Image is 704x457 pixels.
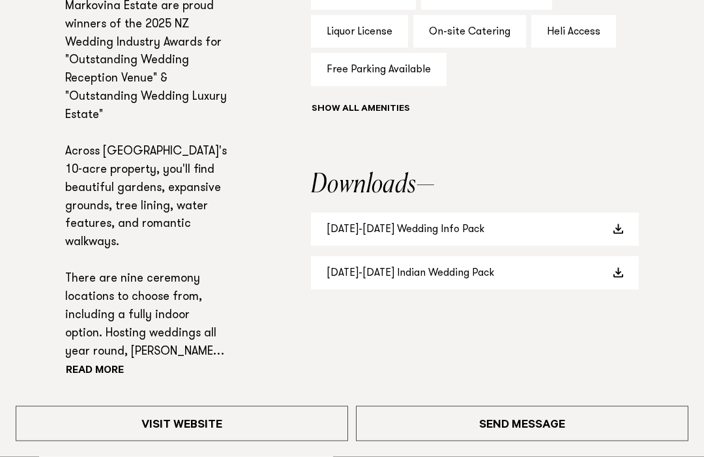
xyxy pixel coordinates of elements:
div: Heli Access [531,16,616,49]
h2: Downloads [311,173,639,199]
a: [DATE]-[DATE] Indian Wedding Pack [311,257,639,290]
a: [DATE]-[DATE] Wedding Info Pack [311,213,639,246]
div: On-site Catering [413,16,526,49]
div: Free Parking Available [311,53,447,87]
a: Send Message [356,406,688,441]
div: Liquor License [311,16,408,49]
a: Visit Website [16,406,348,441]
